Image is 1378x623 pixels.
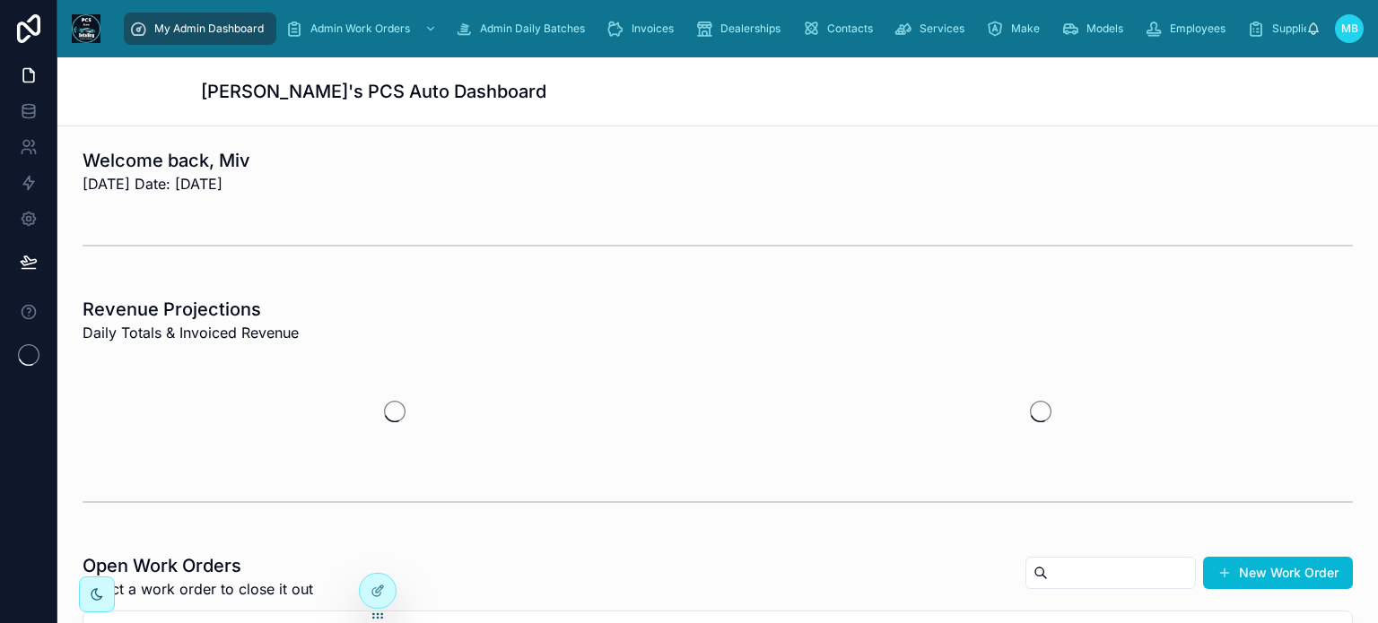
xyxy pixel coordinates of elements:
[83,553,313,578] h1: Open Work Orders
[827,22,873,36] span: Contacts
[449,13,597,45] a: Admin Daily Batches
[480,22,585,36] span: Admin Daily Batches
[1203,557,1353,589] button: New Work Order
[310,22,410,36] span: Admin Work Orders
[1011,22,1040,36] span: Make
[981,13,1052,45] a: Make
[1056,13,1136,45] a: Models
[601,13,686,45] a: Invoices
[1139,13,1238,45] a: Employees
[280,13,446,45] a: Admin Work Orders
[889,13,977,45] a: Services
[124,13,276,45] a: My Admin Dashboard
[632,22,674,36] span: Invoices
[920,22,964,36] span: Services
[797,13,885,45] a: Contacts
[72,14,100,43] img: App logo
[83,322,299,343] span: Daily Totals & Invoiced Revenue
[720,22,781,36] span: Dealerships
[690,13,793,45] a: Dealerships
[83,148,250,173] h1: Welcome back, Miv
[1272,22,1373,36] span: Supplies/Chemicals
[1170,22,1225,36] span: Employees
[83,578,313,600] span: Select a work order to close it out
[83,297,299,322] h1: Revenue Projections
[201,79,546,104] h1: [PERSON_NAME]'s PCS Auto Dashboard
[1341,22,1358,36] span: MB
[115,9,1306,48] div: scrollable content
[1086,22,1123,36] span: Models
[154,22,264,36] span: My Admin Dashboard
[83,173,250,195] span: [DATE] Date: [DATE]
